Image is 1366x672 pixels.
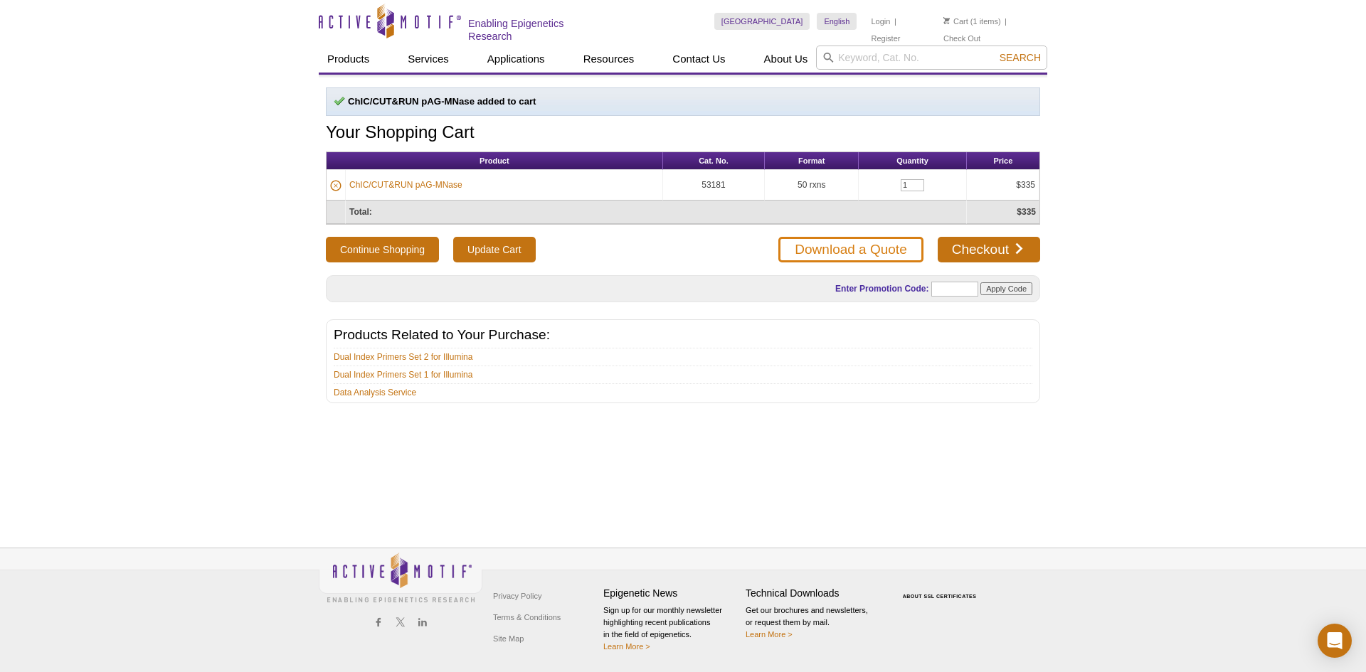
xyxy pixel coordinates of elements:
[603,587,738,599] h4: Epigenetic News
[756,46,817,73] a: About Us
[746,604,881,641] p: Get our brochures and newsletters, or request them by mail.
[334,386,416,399] a: Data Analysis Service
[468,17,610,43] h2: Enabling Epigenetics Research
[319,548,482,606] img: Active Motif,
[334,329,1032,341] h2: Products Related to Your Purchase:
[326,237,439,262] button: Continue Shopping
[349,178,462,191] a: ChIC/CUT&RUN pAG-MNase
[817,13,857,30] a: English
[816,46,1047,70] input: Keyword, Cat. No.
[980,282,1032,295] input: Apply Code
[326,123,1040,144] h1: Your Shopping Cart
[664,46,734,73] a: Contact Us
[943,33,980,43] a: Check Out
[334,368,472,381] a: Dual Index Primers Set 1 for Illumina
[479,46,554,73] a: Applications
[765,170,859,201] td: 50 rxns
[967,170,1039,201] td: $335
[334,351,472,363] a: Dual Index Primers Set 2 for Illumina
[699,156,729,165] span: Cat. No.
[1318,624,1352,658] div: Open Intercom Messenger
[489,628,527,649] a: Site Map
[489,585,545,607] a: Privacy Policy
[746,630,793,639] a: Learn More >
[603,604,738,653] p: Sign up for our monthly newsletter highlighting recent publications in the field of epigenetics.
[903,594,977,599] a: ABOUT SSL CERTIFICATES
[746,587,881,599] h4: Technical Downloads
[943,13,1001,30] li: (1 items)
[453,237,535,262] input: Update Cart
[798,156,825,165] span: Format
[489,607,564,628] a: Terms & Conditions
[993,156,1012,165] span: Price
[894,13,896,30] li: |
[1017,207,1036,217] strong: $335
[896,156,928,165] span: Quantity
[938,237,1040,262] a: Checkout
[871,33,900,43] a: Register
[714,13,810,30] a: [GEOGRAPHIC_DATA]
[319,46,378,73] a: Products
[349,207,372,217] strong: Total:
[871,16,890,26] a: Login
[834,284,928,294] label: Enter Promotion Code:
[399,46,457,73] a: Services
[334,95,1032,108] p: ChIC/CUT&RUN pAG-MNase added to cart
[575,46,643,73] a: Resources
[943,16,968,26] a: Cart
[1005,13,1007,30] li: |
[943,17,950,24] img: Your Cart
[995,51,1045,64] button: Search
[1000,52,1041,63] span: Search
[778,237,923,262] a: Download a Quote
[603,642,650,651] a: Learn More >
[663,170,765,201] td: 53181
[888,573,995,604] table: Click to Verify - This site chose Symantec SSL for secure e-commerce and confidential communicati...
[480,156,509,165] span: Product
